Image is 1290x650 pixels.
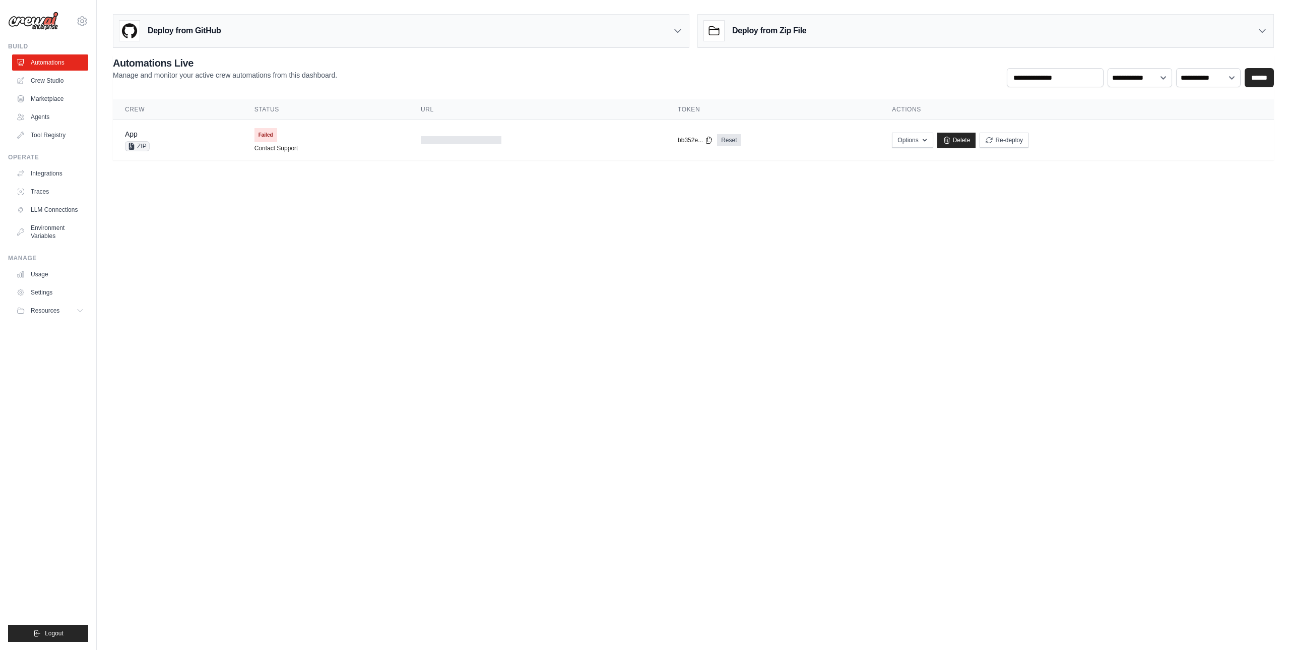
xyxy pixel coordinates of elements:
[937,133,976,148] a: Delete
[12,220,88,244] a: Environment Variables
[12,184,88,200] a: Traces
[254,144,298,152] a: Contact Support
[666,99,880,120] th: Token
[717,134,741,146] a: Reset
[12,127,88,143] a: Tool Registry
[12,165,88,182] a: Integrations
[125,130,138,138] a: App
[242,99,409,120] th: Status
[12,73,88,89] a: Crew Studio
[148,25,221,37] h3: Deploy from GitHub
[254,128,277,142] span: Failed
[45,629,63,637] span: Logout
[12,303,88,319] button: Resources
[12,266,88,282] a: Usage
[12,91,88,107] a: Marketplace
[880,99,1274,120] th: Actions
[113,70,337,80] p: Manage and monitor your active crew automations from this dashboard.
[113,56,337,70] h2: Automations Live
[8,625,88,642] button: Logout
[12,202,88,218] a: LLM Connections
[8,12,58,31] img: Logo
[12,54,88,71] a: Automations
[8,254,88,262] div: Manage
[12,109,88,125] a: Agents
[409,99,666,120] th: URL
[892,133,933,148] button: Options
[31,307,59,315] span: Resources
[12,284,88,301] a: Settings
[8,42,88,50] div: Build
[980,133,1028,148] button: Re-deploy
[8,153,88,161] div: Operate
[732,25,806,37] h3: Deploy from Zip File
[125,141,150,151] span: ZIP
[678,136,713,144] button: bb352e...
[119,21,140,41] img: GitHub Logo
[113,99,242,120] th: Crew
